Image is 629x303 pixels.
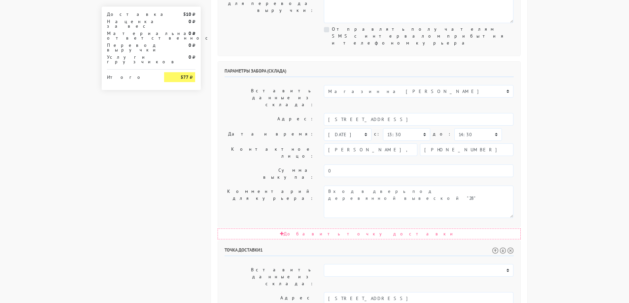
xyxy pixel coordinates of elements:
label: c: [374,128,380,140]
div: Услуги грузчиков [102,55,159,64]
label: Адрес: [220,113,319,126]
div: Добавить точку доставки [218,228,521,239]
strong: 510 [183,11,191,17]
label: Сумма выкупа: [220,165,319,183]
label: Дата и время: [220,128,319,141]
strong: 0 [189,54,191,60]
div: Наценка за вес [102,19,159,28]
strong: 0 [189,30,191,36]
strong: 0 [189,42,191,48]
div: Доставка [102,12,159,16]
label: Комментарий для курьера: [220,186,319,218]
label: до: [433,128,452,140]
span: 1 [260,247,263,253]
h6: Точка доставки [225,247,514,256]
input: Имя [324,143,417,156]
input: Телефон [420,143,513,156]
label: Отправлять получателям SMS с интервалом прибытия и телефоном курьера [332,26,513,46]
label: Вставить данные из склада: [220,85,319,110]
div: Итого [107,72,155,79]
h6: Параметры забора (склада) [225,68,514,77]
textarea: Вход в дверь под деревянной вывеской "28" [324,186,513,218]
label: Вставить данные из склада: [220,264,319,289]
strong: 577 [181,74,189,80]
label: Контактное лицо: [220,143,319,162]
strong: 0 [189,18,191,24]
div: Перевод выручки [102,43,159,52]
div: Материальная ответственность [102,31,159,40]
